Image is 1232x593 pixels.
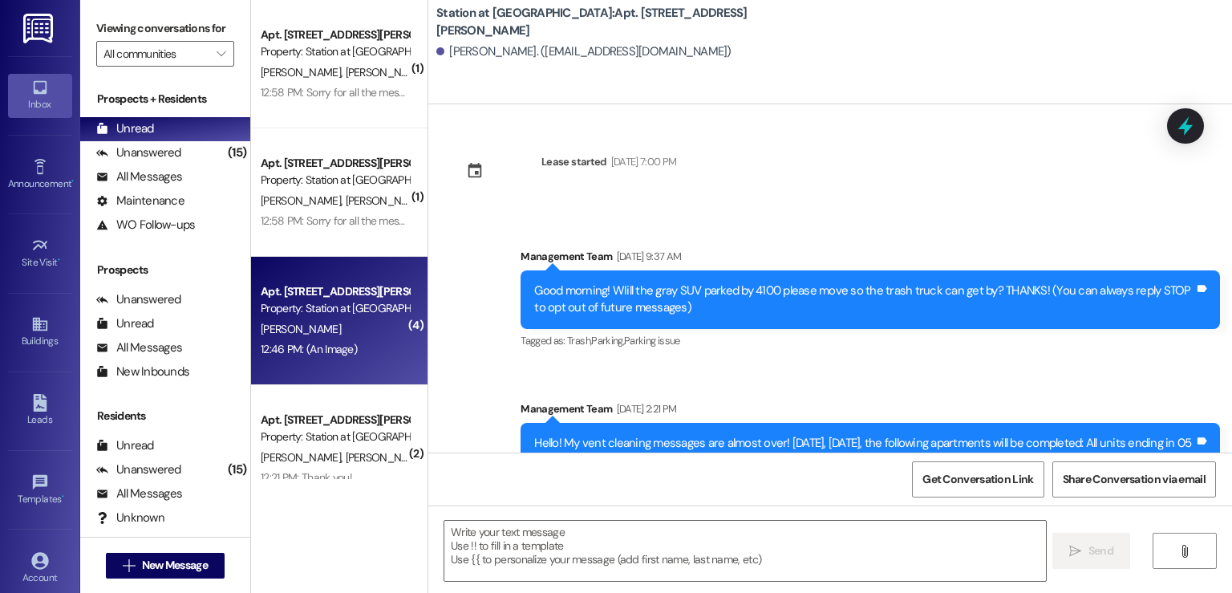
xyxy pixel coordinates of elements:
div: Unanswered [96,291,181,308]
div: Management Team [521,248,1220,270]
div: Unknown [96,510,164,526]
i:  [1178,545,1190,558]
button: Send [1052,533,1130,569]
div: Property: Station at [GEOGRAPHIC_DATA] [261,172,409,189]
div: Unread [96,437,154,454]
div: [PERSON_NAME]. ([EMAIL_ADDRESS][DOMAIN_NAME]) [436,43,731,60]
div: Lease started [541,153,607,170]
div: New Inbounds [96,364,189,380]
div: Management Team [521,400,1220,423]
div: Maintenance [96,193,184,209]
div: Apt. [STREET_ADDRESS][PERSON_NAME] [261,26,409,43]
div: Unread [96,315,154,332]
span: [PERSON_NAME] [261,322,341,336]
div: Tagged as: [521,329,1220,352]
button: Share Conversation via email [1052,461,1216,498]
span: [PERSON_NAME] [261,450,346,465]
span: [PERSON_NAME] [346,65,426,79]
span: Send [1088,542,1113,559]
div: (15) [224,140,250,165]
div: Residents [80,408,250,424]
div: All Messages [96,339,182,356]
div: 12:21 PM: Thank you! [261,470,352,485]
span: Parking , [591,334,624,347]
div: Prospects [80,262,250,278]
i:  [1069,545,1081,558]
a: Buildings [8,311,72,354]
div: Unanswered [96,461,181,478]
div: All Messages [96,485,182,502]
div: [DATE] 7:00 PM [607,153,677,170]
span: • [71,176,74,187]
i:  [217,47,225,60]
span: [PERSON_NAME] [346,193,426,208]
div: Unanswered [96,144,181,161]
img: ResiDesk Logo [23,14,56,43]
div: 12:46 PM: (An Image) [261,342,357,356]
span: • [58,254,60,266]
div: Hello! My vent cleaning messages are almost over! [DATE], [DATE], the following apartments will b... [534,435,1194,521]
div: [DATE] 9:37 AM [613,248,682,265]
span: [PERSON_NAME] [261,65,346,79]
div: Apt. [STREET_ADDRESS][PERSON_NAME] [261,283,409,300]
div: Property: Station at [GEOGRAPHIC_DATA] [261,43,409,60]
div: [DATE] 2:21 PM [613,400,677,417]
span: New Message [142,557,208,574]
div: Apt. [STREET_ADDRESS][PERSON_NAME] [261,155,409,172]
b: Station at [GEOGRAPHIC_DATA]: Apt. [STREET_ADDRESS][PERSON_NAME] [436,5,757,39]
span: [PERSON_NAME] [261,193,346,208]
span: • [62,491,64,502]
div: Apt. [STREET_ADDRESS][PERSON_NAME] [261,412,409,429]
span: [PERSON_NAME] [346,450,426,465]
div: Good morning! WIill the gray SUV parked by 4100 please move so the trash truck can get by? THANKS... [534,282,1194,317]
a: Templates • [8,469,72,512]
label: Viewing conversations for [96,16,234,41]
div: WO Follow-ups [96,217,195,234]
a: Inbox [8,74,72,117]
input: All communities [103,41,209,67]
div: Unread [96,120,154,137]
button: New Message [106,553,225,579]
button: Get Conversation Link [912,461,1044,498]
span: Trash , [567,334,591,347]
div: Property: Station at [GEOGRAPHIC_DATA] [261,429,409,445]
div: (15) [224,457,250,482]
i:  [123,559,135,572]
span: Share Conversation via email [1063,471,1206,488]
div: Property: Station at [GEOGRAPHIC_DATA] [261,300,409,317]
div: All Messages [96,169,182,185]
a: Site Visit • [8,232,72,275]
a: Leads [8,389,72,433]
div: Prospects + Residents [80,91,250,108]
span: Get Conversation Link [922,471,1033,488]
span: Parking issue [624,334,680,347]
a: Account [8,547,72,591]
